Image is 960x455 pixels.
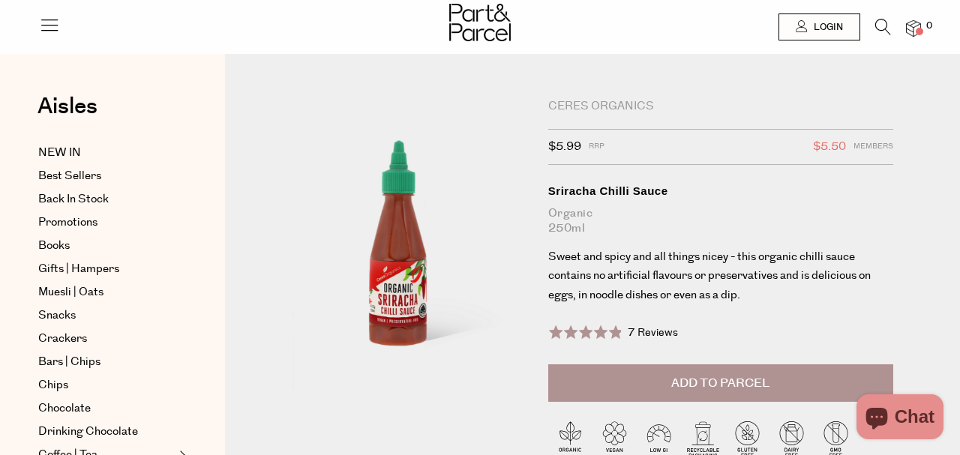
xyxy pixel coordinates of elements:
span: NEW IN [38,144,81,162]
span: Best Sellers [38,167,101,185]
div: Ceres Organics [548,99,893,114]
a: Best Sellers [38,167,175,185]
span: Chips [38,376,68,394]
span: Snacks [38,307,76,325]
a: Login [778,13,860,40]
span: Promotions [38,214,97,232]
a: Gifts | Hampers [38,260,175,278]
span: $5.50 [813,137,846,157]
span: Crackers [38,330,87,348]
span: Bars | Chips [38,353,100,371]
span: Chocolate [38,400,91,418]
span: Muesli | Oats [38,283,103,301]
div: Organic 250ml [548,206,893,236]
button: Add to Parcel [548,364,893,402]
inbox-online-store-chat: Shopify online store chat [852,394,948,443]
a: Drinking Chocolate [38,423,175,441]
a: Books [38,237,175,255]
span: Gifts | Hampers [38,260,119,278]
img: Part&Parcel [449,4,511,41]
div: Sriracha Chilli Sauce [548,184,893,199]
a: Muesli | Oats [38,283,175,301]
a: Crackers [38,330,175,348]
a: Chips [38,376,175,394]
a: Aisles [37,95,97,133]
a: NEW IN [38,144,175,162]
span: 7 Reviews [628,325,678,340]
span: Login [810,21,843,34]
span: RRP [589,137,604,157]
a: Chocolate [38,400,175,418]
span: Books [38,237,70,255]
a: Snacks [38,307,175,325]
a: 0 [906,20,921,36]
span: Add to Parcel [671,375,769,392]
a: Bars | Chips [38,353,175,371]
a: Back In Stock [38,190,175,208]
span: Drinking Chocolate [38,423,138,441]
span: Aisles [37,90,97,123]
span: $5.99 [548,137,581,157]
span: Sweet and spicy and all things nicey - this organic chilli sauce contains no artificial flavours ... [548,249,871,303]
span: Back In Stock [38,190,109,208]
a: Promotions [38,214,175,232]
span: Members [853,137,893,157]
span: 0 [922,19,936,33]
